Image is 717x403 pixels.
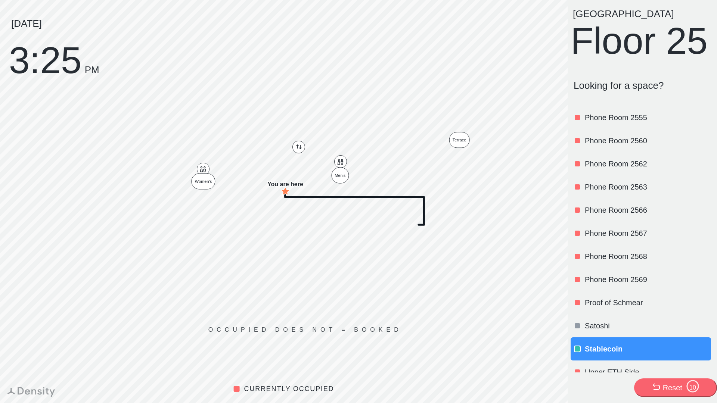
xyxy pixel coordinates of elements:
[585,251,710,262] p: Phone Room 2568
[585,159,710,169] p: Phone Room 2562
[663,382,682,393] div: Reset
[585,205,710,215] p: Phone Room 2566
[585,228,710,238] p: Phone Room 2567
[585,112,710,123] p: Phone Room 2555
[585,274,710,285] p: Phone Room 2569
[574,80,711,91] p: Looking for a space?
[686,384,699,391] div: 10
[585,367,710,377] p: Upper ETH Side
[585,135,710,146] p: Phone Room 2560
[585,344,710,354] p: Stablecoin
[585,321,710,331] p: Satoshi
[585,297,710,308] p: Proof of Schmear
[634,378,717,397] button: Reset10
[585,182,710,192] p: Phone Room 2563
